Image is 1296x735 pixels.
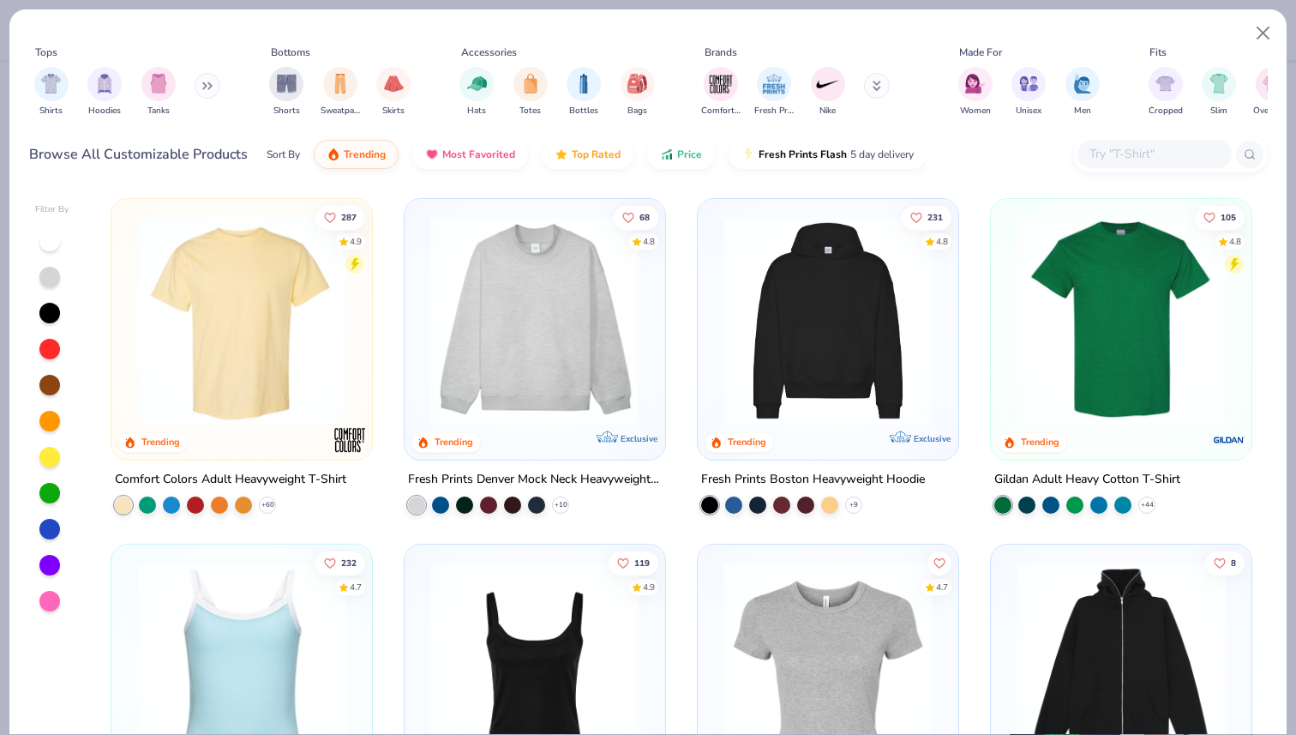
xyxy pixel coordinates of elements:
div: Bottoms [271,45,310,60]
div: 4.7 [936,581,948,593]
img: TopRated.gif [555,148,568,161]
span: 105 [1221,213,1236,221]
button: Like [1205,551,1245,575]
span: Bottles [569,105,598,117]
span: Top Rated [572,148,621,161]
img: Shirts Image [41,74,61,93]
span: 287 [342,213,357,221]
button: Like [316,205,366,229]
button: filter button [621,67,655,117]
div: Gildan Adult Heavy Cotton T-Shirt [994,469,1180,491]
span: Fresh Prints Flash [759,148,847,161]
span: Women [960,105,991,117]
span: Tanks [147,105,170,117]
span: Trending [344,148,386,161]
div: filter for Hats [459,67,494,117]
span: Hoodies [88,105,121,117]
div: filter for Shirts [34,67,69,117]
div: Brands [705,45,737,60]
button: Like [1195,205,1245,229]
button: filter button [459,67,494,117]
div: filter for Cropped [1149,67,1183,117]
span: Slim [1210,105,1227,117]
span: Totes [519,105,541,117]
button: filter button [958,67,993,117]
span: Skirts [382,105,405,117]
span: 119 [634,558,650,567]
span: Exclusive [621,433,657,444]
button: Like [614,205,658,229]
img: Women Image [965,74,985,93]
div: filter for Nike [811,67,845,117]
button: filter button [513,67,548,117]
img: Oversized Image [1263,74,1282,93]
img: Bags Image [627,74,646,93]
span: + 60 [261,500,274,510]
button: filter button [811,67,845,117]
button: Price [647,140,715,169]
img: Skirts Image [384,74,404,93]
img: a90f7c54-8796-4cb2-9d6e-4e9644cfe0fe [648,216,874,425]
span: 231 [927,213,943,221]
img: Men Image [1073,74,1092,93]
img: Unisex Image [1019,74,1039,93]
div: 4.8 [643,235,655,248]
span: + 9 [849,500,858,510]
div: filter for Totes [513,67,548,117]
div: filter for Skirts [376,67,411,117]
img: Bottles Image [574,74,593,93]
div: filter for Sweatpants [321,67,360,117]
img: 029b8af0-80e6-406f-9fdc-fdf898547912 [129,216,355,425]
div: 4.9 [643,581,655,593]
span: Bags [627,105,647,117]
span: Price [677,148,702,161]
div: filter for Hoodies [87,67,122,117]
div: 4.7 [351,581,363,593]
span: 68 [639,213,650,221]
img: Hats Image [467,74,487,93]
div: Fresh Prints Boston Heavyweight Hoodie [701,469,925,491]
span: + 10 [555,500,567,510]
div: filter for Fresh Prints [754,67,794,117]
button: Top Rated [542,140,633,169]
span: Exclusive [914,433,951,444]
button: filter button [1202,67,1236,117]
img: Shorts Image [277,74,297,93]
img: trending.gif [327,148,340,161]
div: filter for Men [1065,67,1100,117]
span: Sweatpants [321,105,360,117]
span: Men [1074,105,1091,117]
button: Like [902,205,951,229]
div: Comfort Colors Adult Heavyweight T-Shirt [115,469,346,491]
button: Like [927,551,951,575]
div: 4.8 [936,235,948,248]
div: filter for Bottles [567,67,601,117]
button: Like [609,551,658,575]
button: filter button [567,67,601,117]
div: Accessories [461,45,517,60]
div: Fresh Prints Denver Mock Neck Heavyweight Sweatshirt [408,469,662,491]
span: 5 day delivery [850,145,914,165]
img: most_fav.gif [425,148,439,161]
span: Fresh Prints [754,105,794,117]
span: Shirts [39,105,63,117]
span: Hats [467,105,486,117]
span: Most Favorited [442,148,515,161]
img: Tanks Image [149,74,168,93]
img: Totes Image [521,74,540,93]
button: filter button [1011,67,1046,117]
div: 4.9 [351,235,363,248]
div: filter for Comfort Colors [701,67,741,117]
div: Filter By [35,203,69,216]
button: filter button [269,67,303,117]
div: Made For [959,45,1002,60]
div: filter for Slim [1202,67,1236,117]
div: filter for Shorts [269,67,303,117]
button: filter button [1065,67,1100,117]
img: 91acfc32-fd48-4d6b-bdad-a4c1a30ac3fc [715,216,941,425]
img: d4a37e75-5f2b-4aef-9a6e-23330c63bbc0 [940,216,1167,425]
div: Fits [1149,45,1167,60]
span: Comfort Colors [701,105,741,117]
span: Shorts [273,105,300,117]
button: filter button [141,67,176,117]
